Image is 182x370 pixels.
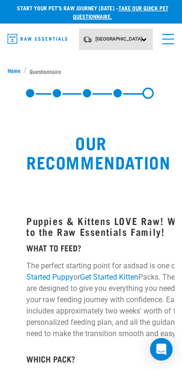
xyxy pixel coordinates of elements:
[95,36,142,41] span: [GEOGRAPHIC_DATA]
[80,273,138,282] a: Get Started Kitten
[73,6,168,18] a: take our quick pet questionnaire.
[26,133,156,172] h2: Our Recommendation
[83,36,92,43] img: van-moving.png
[8,66,174,76] nav: breadcrumbs
[8,66,24,75] a: Home
[8,66,21,75] span: Home
[8,34,67,44] img: Raw Essentials Logo
[150,338,173,361] div: Open Intercom Messenger
[158,28,174,45] a: menu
